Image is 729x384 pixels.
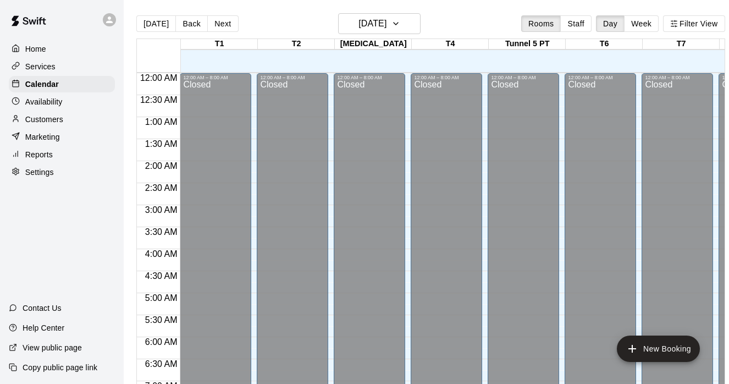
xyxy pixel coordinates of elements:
span: 5:00 AM [142,293,180,303]
p: Contact Us [23,303,62,314]
p: Settings [25,167,54,178]
span: 2:30 AM [142,183,180,193]
div: 12:00 AM – 8:00 AM [260,75,325,80]
span: 5:30 AM [142,315,180,325]
div: T2 [258,39,335,50]
p: Services [25,61,56,72]
div: 12:00 AM – 8:00 AM [568,75,633,80]
p: Help Center [23,322,64,333]
div: 12:00 AM – 8:00 AM [337,75,402,80]
button: add [617,336,700,362]
a: Availability [9,94,115,110]
div: T6 [566,39,643,50]
p: Reports [25,149,53,160]
span: 1:00 AM [142,117,180,127]
p: Availability [25,96,63,107]
div: 12:00 AM – 8:00 AM [183,75,248,80]
span: 4:00 AM [142,249,180,259]
span: 6:00 AM [142,337,180,347]
a: Marketing [9,129,115,145]
p: Home [25,43,46,54]
span: 12:30 AM [137,95,180,105]
button: [DATE] [338,13,421,34]
div: T7 [643,39,720,50]
div: T1 [181,39,258,50]
a: Reports [9,146,115,163]
span: 3:30 AM [142,227,180,237]
div: T4 [412,39,489,50]
button: Rooms [521,15,561,32]
p: Marketing [25,131,60,142]
span: 2:00 AM [142,161,180,171]
span: 6:30 AM [142,359,180,369]
p: Customers [25,114,63,125]
div: 12:00 AM – 8:00 AM [491,75,556,80]
button: Staff [560,15,592,32]
p: Copy public page link [23,362,97,373]
h6: [DATE] [358,16,386,31]
button: Back [175,15,208,32]
p: Calendar [25,79,59,90]
p: View public page [23,342,82,353]
div: [MEDICAL_DATA] [335,39,412,50]
button: Next [207,15,238,32]
div: Tunnel 5 PT [489,39,566,50]
span: 12:00 AM [137,73,180,83]
button: Filter View [663,15,725,32]
a: Home [9,41,115,57]
span: 3:00 AM [142,205,180,215]
span: 1:30 AM [142,139,180,149]
button: Week [624,15,659,32]
button: [DATE] [136,15,176,32]
a: Services [9,58,115,75]
div: 12:00 AM – 8:00 AM [645,75,710,80]
a: Settings [9,164,115,180]
div: 12:00 AM – 8:00 AM [414,75,479,80]
button: Day [596,15,625,32]
span: 4:30 AM [142,271,180,281]
a: Customers [9,111,115,128]
a: Calendar [9,76,115,92]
